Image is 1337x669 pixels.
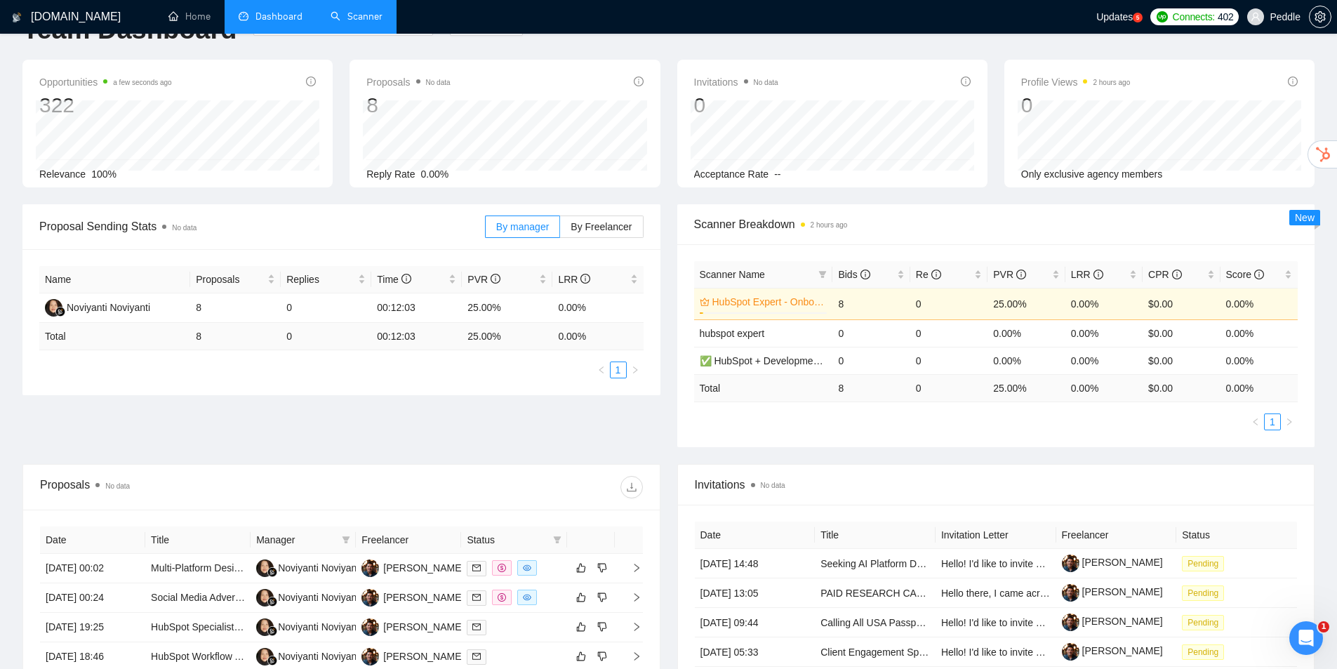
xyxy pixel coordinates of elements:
th: Proposals [190,266,281,293]
th: Date [695,522,816,549]
img: NN [45,299,62,317]
td: $ 0.00 [1143,374,1220,402]
td: [DATE] 19:25 [40,613,145,642]
span: Invitations [694,74,778,91]
th: Freelancer [1056,522,1177,549]
th: Name [39,266,190,293]
span: info-circle [961,77,971,86]
span: Proposals [196,272,265,287]
li: Next Page [1281,413,1298,430]
button: dislike [594,559,611,576]
span: info-circle [401,274,411,284]
a: Social Media Advertising Expert Needed for SaaS Product [151,592,404,603]
span: info-circle [1288,77,1298,86]
td: 0.00% [552,293,643,323]
span: like [576,621,586,632]
th: Title [145,526,251,554]
span: CPR [1148,269,1181,280]
img: c1MUApXnYA9JgNke2xbykKpejiJOcOrvuxqVG0GPjgEvktel3LVPq2T3X8eHTN6u_I [1062,614,1079,631]
a: 5 [1133,13,1143,22]
td: 0.00 % [1065,374,1143,402]
td: Total [694,374,833,402]
span: 0.00% [421,168,449,180]
div: Noviyanti Noviyanti [278,590,361,605]
button: right [627,362,644,378]
button: like [573,618,590,635]
span: filter [818,270,827,279]
img: c1MUApXnYA9JgNke2xbykKpejiJOcOrvuxqVG0GPjgEvktel3LVPq2T3X8eHTN6u_I [1062,555,1079,572]
a: 1 [1265,414,1280,430]
span: By Freelancer [571,221,632,232]
a: setting [1309,11,1331,22]
span: 100% [91,168,117,180]
div: 0 [694,92,778,119]
span: eye [523,564,531,572]
td: $0.00 [1143,319,1220,347]
span: mail [472,564,481,572]
a: NNNoviyanti Noviyanti [256,591,361,602]
div: [PERSON_NAME] [383,619,464,635]
time: 2 hours ago [1093,79,1130,86]
td: $0.00 [1143,288,1220,319]
div: Noviyanti Noviyanti [278,560,361,576]
span: right [620,622,641,632]
span: By manager [496,221,549,232]
td: 0.00% [1065,347,1143,374]
span: right [620,592,641,602]
li: Previous Page [1247,413,1264,430]
span: crown [700,297,710,307]
a: IL[PERSON_NAME] [361,591,464,602]
button: dislike [594,648,611,665]
img: NN [256,618,274,636]
span: Connects: [1173,9,1215,25]
td: Total [39,323,190,350]
span: download [621,482,642,493]
span: eye [523,593,531,602]
span: filter [339,529,353,550]
span: No data [754,79,778,86]
a: [PERSON_NAME] [1062,645,1163,656]
a: 1 [611,362,626,378]
span: right [631,366,639,374]
a: HubSpot Specialist Needed for Ongoing Support [151,621,362,632]
span: like [576,592,586,603]
td: [DATE] 14:48 [695,549,816,578]
span: info-circle [1016,270,1026,279]
td: 0 [832,319,910,347]
td: 8 [190,323,281,350]
td: Client Engagement Specialist [815,637,936,667]
td: 0 [910,319,987,347]
button: like [573,648,590,665]
span: Updates [1096,11,1133,22]
time: a few seconds ago [113,79,171,86]
span: info-circle [1172,270,1182,279]
span: Dashboard [255,11,302,22]
td: 8 [190,293,281,323]
span: Pending [1182,556,1224,571]
span: info-circle [306,77,316,86]
li: 1 [610,362,627,378]
span: Acceptance Rate [694,168,769,180]
span: info-circle [1093,270,1103,279]
span: Only exclusive agency members [1021,168,1163,180]
a: Calling All USA Passport Holders in [US_STATE] | Onsite Testing at [GEOGRAPHIC_DATA]! [820,617,1220,628]
img: IL [361,618,379,636]
span: -- [774,168,780,180]
a: HubSpot Expert - Onboarding & Implementation (OLD) [712,294,825,310]
div: 322 [39,92,172,119]
td: [DATE] 00:02 [40,554,145,583]
a: IL[PERSON_NAME] [361,650,464,661]
a: HubSpot Workflow Automation Expert Needed [151,651,352,662]
div: Proposals [40,476,341,498]
button: dislike [594,618,611,635]
td: 0.00 % [1220,374,1298,402]
span: info-circle [634,77,644,86]
span: No data [761,482,785,489]
a: Pending [1182,587,1230,598]
td: Calling All USA Passport Holders in North Carolina | Onsite Testing at RDU Airport! [815,608,936,637]
div: 8 [366,92,450,119]
span: info-circle [491,274,500,284]
img: gigradar-bm.png [267,656,277,665]
a: IL[PERSON_NAME] [361,562,464,573]
span: Proposal Sending Stats [39,218,485,235]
